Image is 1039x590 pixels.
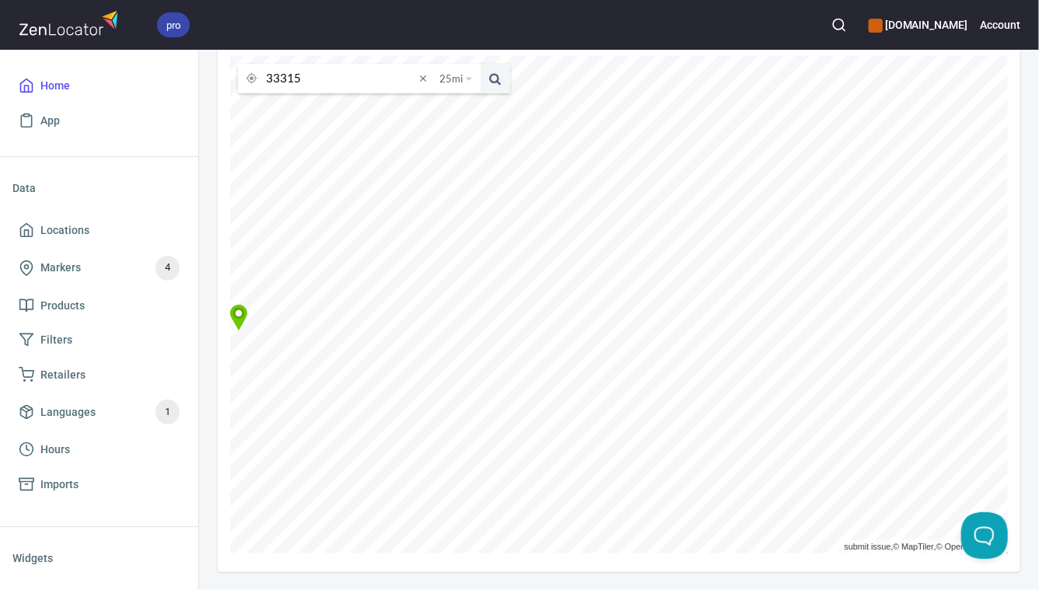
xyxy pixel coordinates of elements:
[156,259,180,277] span: 4
[40,403,96,422] span: Languages
[980,16,1020,33] h6: Account
[12,323,186,358] a: Filters
[40,365,86,385] span: Retailers
[12,248,186,288] a: Markers4
[40,111,60,131] span: App
[439,64,463,93] span: 25 mi
[40,258,81,278] span: Markers
[12,213,186,248] a: Locations
[156,403,180,421] span: 1
[157,17,190,33] span: pro
[40,330,72,350] span: Filters
[12,68,186,103] a: Home
[40,440,70,459] span: Hours
[936,539,1004,555] a: © OpenStreetMap
[869,19,883,33] button: color-CE600E
[12,539,186,577] li: Widgets
[980,8,1020,42] button: Account
[12,169,186,207] li: Data
[12,432,186,467] a: Hours
[12,103,186,138] a: App
[12,358,186,393] a: Retailers
[869,16,967,33] h6: [DOMAIN_NAME]
[40,296,85,316] span: Products
[822,8,856,42] button: Search
[869,8,967,42] div: Manage your apps
[893,539,933,555] a: © MapTiler
[157,12,190,37] div: pro
[19,6,123,40] img: zenlocator
[12,288,186,323] a: Products
[266,64,415,93] input: search
[40,475,79,494] span: Imports
[961,512,1008,559] iframe: Help Scout Beacon - Open
[40,221,89,240] span: Locations
[40,76,70,96] span: Home
[12,467,186,502] a: Imports
[845,539,891,555] a: submit issue
[12,392,186,432] a: Languages1
[841,540,1008,553] div: , ,
[230,56,1008,553] canvas: Map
